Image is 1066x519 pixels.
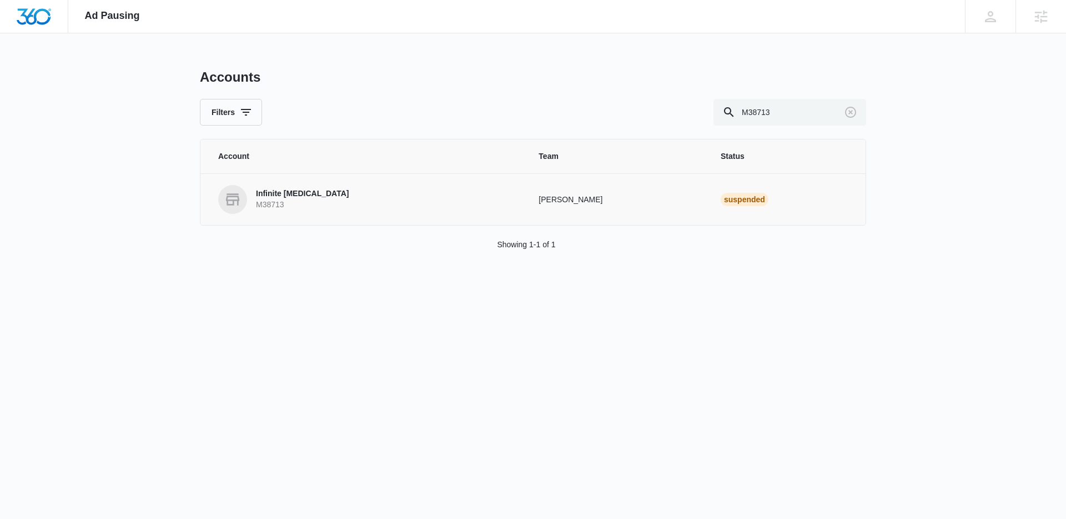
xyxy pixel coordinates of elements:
[721,193,768,206] div: Suspended
[497,239,555,251] p: Showing 1-1 of 1
[218,185,512,214] a: Infinite [MEDICAL_DATA]M38713
[85,10,140,22] span: Ad Pausing
[713,99,866,126] input: Search By Account Number
[539,151,694,162] span: Team
[256,188,349,199] p: Infinite [MEDICAL_DATA]
[721,151,848,162] span: Status
[200,69,260,86] h1: Accounts
[842,103,859,121] button: Clear
[539,194,694,206] p: [PERSON_NAME]
[218,151,512,162] span: Account
[200,99,262,126] button: Filters
[256,199,349,211] p: M38713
